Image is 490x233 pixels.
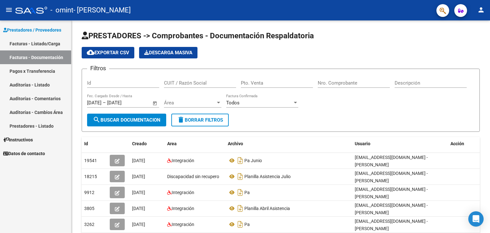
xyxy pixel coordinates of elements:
[172,206,194,211] span: Integración
[139,47,197,58] app-download-masive: Descarga masiva de comprobantes (adjuntos)
[355,141,370,146] span: Usuario
[355,219,428,231] span: [EMAIL_ADDRESS][DOMAIN_NAME] - [PERSON_NAME]
[132,206,145,211] span: [DATE]
[172,158,194,163] span: Integración
[132,141,147,146] span: Creado
[177,116,185,124] mat-icon: delete
[226,100,240,106] span: Todos
[84,206,94,211] span: 3805
[84,174,97,179] span: 18215
[228,141,243,146] span: Archivo
[73,3,131,17] span: - [PERSON_NAME]
[132,158,145,163] span: [DATE]
[3,26,61,34] span: Prestadores / Proveedores
[82,31,314,40] span: PRESTADORES -> Comprobantes - Documentación Respaldatoria
[236,187,244,198] i: Descargar documento
[167,174,219,179] span: Discapacidad sin recupero
[130,137,165,151] datatable-header-cell: Creado
[225,137,352,151] datatable-header-cell: Archivo
[107,100,138,106] input: End date
[236,203,244,214] i: Descargar documento
[87,100,101,106] input: Start date
[244,174,291,179] span: Planilla Asistencia Julio
[132,190,145,195] span: [DATE]
[84,158,97,163] span: 19541
[477,6,485,14] mat-icon: person
[87,114,166,126] button: Buscar Documentacion
[244,206,290,211] span: Planilla Abril Asistencia
[84,190,94,195] span: 9912
[87,64,109,73] h3: Filtros
[3,136,33,143] span: Instructivos
[50,3,73,17] span: - omint
[172,190,194,195] span: Integración
[172,222,194,227] span: Integración
[355,155,428,167] span: [EMAIL_ADDRESS][DOMAIN_NAME] - [PERSON_NAME]
[236,171,244,182] i: Descargar documento
[84,141,88,146] span: Id
[171,114,229,126] button: Borrar Filtros
[352,137,448,151] datatable-header-cell: Usuario
[448,137,480,151] datatable-header-cell: Acción
[103,100,106,106] span: –
[93,116,100,124] mat-icon: search
[355,171,428,183] span: [EMAIL_ADDRESS][DOMAIN_NAME] - [PERSON_NAME]
[87,49,94,56] mat-icon: cloud_download
[152,100,159,107] button: Open calendar
[236,219,244,229] i: Descargar documento
[3,150,45,157] span: Datos de contacto
[355,187,428,199] span: [EMAIL_ADDRESS][DOMAIN_NAME] - [PERSON_NAME]
[450,141,464,146] span: Acción
[177,117,223,123] span: Borrar Filtros
[244,158,262,163] span: Pa Junio
[84,222,94,227] span: 3262
[132,222,145,227] span: [DATE]
[167,141,177,146] span: Area
[82,137,107,151] datatable-header-cell: Id
[164,100,216,106] span: Área
[5,6,13,14] mat-icon: menu
[93,117,160,123] span: Buscar Documentacion
[244,190,250,195] span: Pa
[144,50,192,56] span: Descarga Masiva
[236,155,244,166] i: Descargar documento
[87,50,129,56] span: Exportar CSV
[244,222,250,227] span: Pa
[139,47,197,58] button: Descarga Masiva
[355,203,428,215] span: [EMAIL_ADDRESS][DOMAIN_NAME] - [PERSON_NAME]
[132,174,145,179] span: [DATE]
[82,47,134,58] button: Exportar CSV
[468,211,484,227] div: Open Intercom Messenger
[165,137,225,151] datatable-header-cell: Area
